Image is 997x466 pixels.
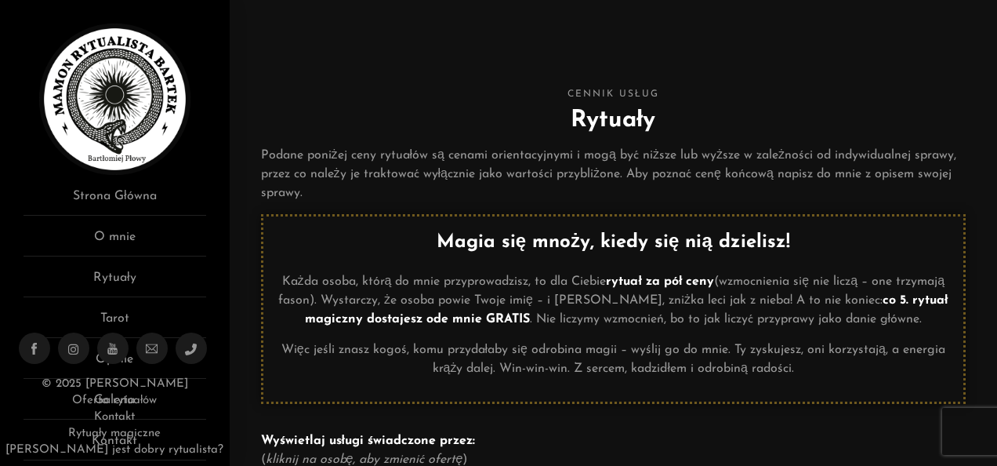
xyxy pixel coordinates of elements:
[94,411,135,423] a: Kontakt
[72,395,157,406] a: Oferta rytuałów
[275,340,952,378] p: Więc jeśli znasz kogoś, komu przydałaby się odrobina magii – wyślij go do mnie. Ty zyskujesz, oni...
[24,268,206,297] a: Rytuały
[24,309,206,338] a: Tarot
[437,233,790,252] strong: Magia się mnoży, kiedy się nią dzielisz!
[24,228,206,257] a: O mnie
[5,444,223,456] a: [PERSON_NAME] jest dobry rytualista?
[68,428,161,439] a: Rytuały magiczne
[24,187,206,216] a: Strona Główna
[261,103,966,138] h2: Rytuały
[39,24,190,175] img: Rytualista Bartek
[261,435,475,447] strong: Wyświetlaj usługi świadczone przez:
[261,86,966,103] span: Cennik usług
[261,146,966,202] p: Podane poniżej ceny rytuałów są cenami orientacyjnymi i mogą być niższe lub wyższe w zależności o...
[266,453,463,466] em: kliknij na osobę, aby zmienić ofertę
[606,275,714,288] strong: rytuał za pół ceny
[275,272,952,329] p: Każda osoba, którą do mnie przyprowadzisz, to dla Ciebie (wzmocnienia się nie liczą – one trzymaj...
